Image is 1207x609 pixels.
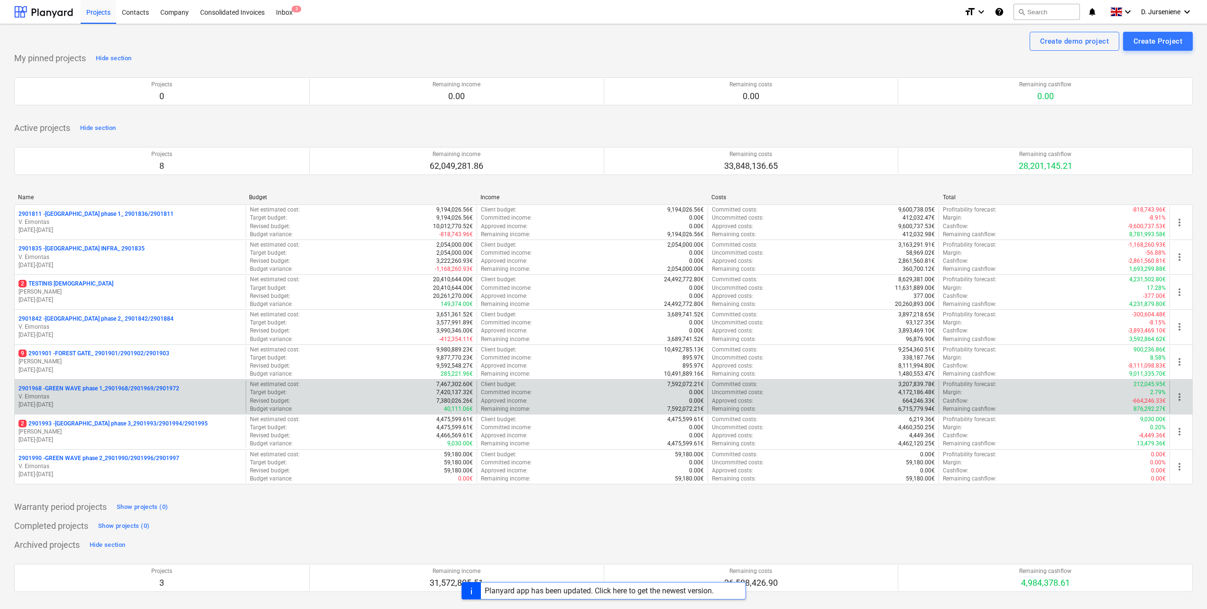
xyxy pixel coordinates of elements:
[943,335,996,343] p: Remaining cashflow :
[898,276,935,284] p: 8,629,381.00€
[436,214,473,222] p: 9,194,026.56€
[712,327,753,335] p: Approved costs :
[18,385,242,409] div: 2901968 -GREEN WAVE phase 1_2901968/2901969/2901972V. Eimontas[DATE]-[DATE]
[1019,150,1072,158] p: Remaining cashflow
[436,397,473,405] p: 7,380,026.26€
[1133,405,1166,413] p: 876,292.27€
[712,257,753,265] p: Approved costs :
[943,265,996,273] p: Remaining cashflow :
[481,346,516,354] p: Client budget :
[436,424,473,432] p: 4,475,599.61€
[1147,284,1166,292] p: 17.28%
[712,335,756,343] p: Remaining costs :
[481,415,516,424] p: Client budget :
[943,284,962,292] p: Margin :
[682,362,704,370] p: 895.97€
[667,335,704,343] p: 3,689,741.52€
[18,194,241,201] div: Name
[481,362,527,370] p: Approved income :
[18,296,242,304] p: [DATE] - [DATE]
[250,276,300,284] p: Net estimated cost :
[481,327,527,335] p: Approved income :
[250,265,293,273] p: Budget variance :
[943,194,1166,201] div: Total
[943,370,996,378] p: Remaining cashflow :
[249,194,472,201] div: Budget
[689,388,704,397] p: 0.00€
[943,397,968,405] p: Cashflow :
[903,397,935,405] p: 664,246.33€
[481,405,530,413] p: Remaining income :
[18,226,242,234] p: [DATE] - [DATE]
[1150,354,1166,362] p: 8.58%
[1140,415,1166,424] p: 9,030.00€
[903,354,935,362] p: 338,187.76€
[14,122,70,134] p: Active projects
[18,280,27,287] span: 2
[18,358,242,366] p: [PERSON_NAME]
[1141,8,1180,16] span: D. Jurseniene
[712,222,753,231] p: Approved costs :
[436,354,473,362] p: 9,877,770.23€
[481,424,532,432] p: Committed income :
[250,292,290,300] p: Revised budget :
[711,194,935,201] div: Costs
[1133,346,1166,354] p: 900,236.86€
[712,265,756,273] p: Remaining costs :
[1132,397,1166,405] p: -664,246.33€
[667,380,704,388] p: 7,592,072.21€
[943,311,996,319] p: Profitability forecast :
[96,518,152,534] button: Show projects (0)
[250,319,287,327] p: Target budget :
[151,91,172,102] p: 0
[250,311,300,319] p: Net estimated cost :
[250,222,290,231] p: Revised budget :
[1128,222,1166,231] p: -9,600,737.53€
[250,257,290,265] p: Revised budget :
[430,150,483,158] p: Remaining income
[250,241,300,249] p: Net estimated cost :
[1145,249,1166,257] p: -56.88%
[433,81,480,89] p: Remaining income
[1014,4,1080,20] button: Search
[943,206,996,214] p: Profitability forecast :
[433,276,473,284] p: 20,410,644.00€
[18,454,179,462] p: 2901990 - GREEN WAVE phase 2_2901990/2901996/2901997
[250,249,287,257] p: Target budget :
[689,397,704,405] p: 0.00€
[481,335,530,343] p: Remaining income :
[441,300,473,308] p: 149,374.00€
[943,231,996,239] p: Remaining cashflow :
[689,214,704,222] p: 0.00€
[1019,160,1072,172] p: 28,201,145.21
[436,241,473,249] p: 2,054,000.00€
[729,81,772,89] p: Remaining costs
[151,81,172,89] p: Projects
[436,346,473,354] p: 9,980,889.23€
[943,415,996,424] p: Profitability forecast :
[943,276,996,284] p: Profitability forecast :
[18,261,242,269] p: [DATE] - [DATE]
[712,214,764,222] p: Uncommitted costs :
[712,354,764,362] p: Uncommitted costs :
[436,380,473,388] p: 7,467,302.60€
[1128,241,1166,249] p: -1,168,260.93€
[712,231,756,239] p: Remaining costs :
[481,370,530,378] p: Remaining income :
[943,354,962,362] p: Margin :
[18,288,242,296] p: [PERSON_NAME]
[151,160,172,172] p: 8
[481,311,516,319] p: Client budget :
[250,335,293,343] p: Budget variance :
[712,206,757,214] p: Committed costs :
[436,311,473,319] p: 3,651,361.52€
[481,214,532,222] p: Committed income :
[1133,35,1182,47] div: Create Project
[1133,380,1166,388] p: 212,045.95€
[18,401,242,409] p: [DATE] - [DATE]
[480,194,704,201] div: Income
[1150,388,1166,397] p: 2.79%
[689,249,704,257] p: 0.00€
[1128,327,1166,335] p: -3,893,469.10€
[1129,231,1166,239] p: 8,781,993.58€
